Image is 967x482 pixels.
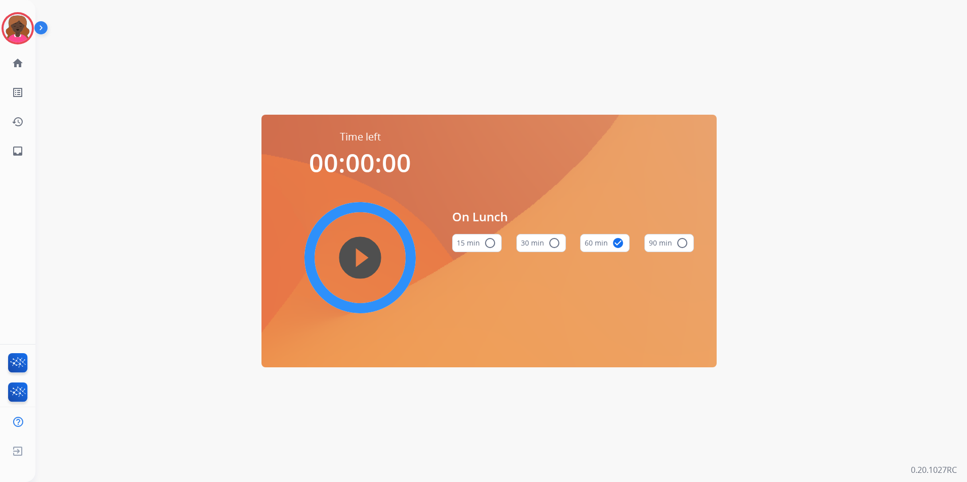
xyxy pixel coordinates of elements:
p: 0.20.1027RC [911,464,957,476]
span: Time left [340,130,381,144]
span: 00:00:00 [309,146,411,180]
mat-icon: list_alt [12,86,24,99]
mat-icon: inbox [12,145,24,157]
img: avatar [4,14,32,42]
mat-icon: radio_button_unchecked [676,237,688,249]
button: 90 min [644,234,694,252]
mat-icon: play_circle_filled [354,252,366,264]
button: 15 min [452,234,502,252]
mat-icon: check_circle [612,237,624,249]
mat-icon: history [12,116,24,128]
button: 30 min [516,234,566,252]
mat-icon: home [12,57,24,69]
button: 60 min [580,234,630,252]
span: On Lunch [452,208,694,226]
mat-icon: radio_button_unchecked [548,237,560,249]
mat-icon: radio_button_unchecked [484,237,496,249]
